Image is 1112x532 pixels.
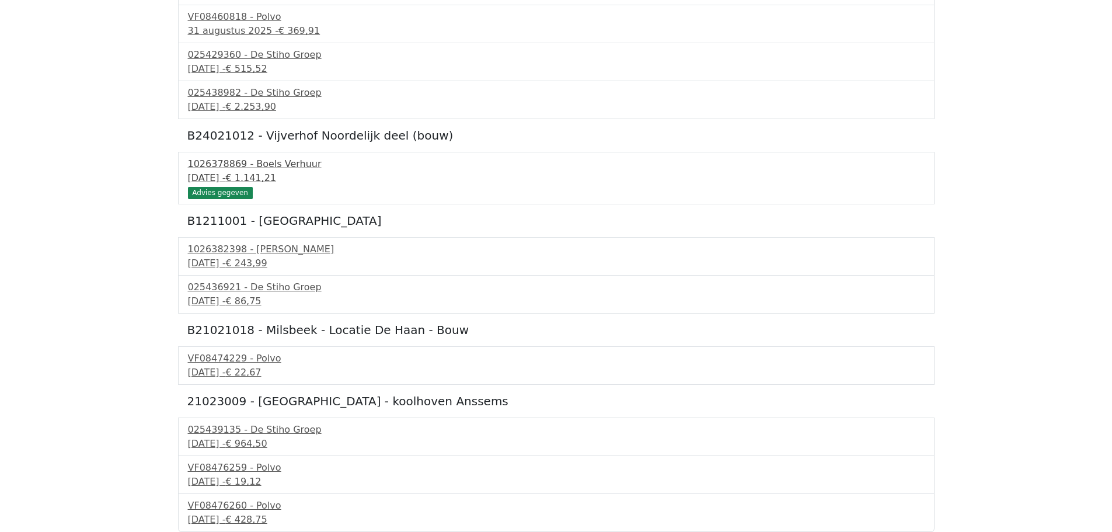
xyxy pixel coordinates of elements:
[187,214,925,228] h5: B1211001 - [GEOGRAPHIC_DATA]
[188,86,925,100] div: 025438982 - De Stiho Groep
[188,48,925,62] div: 025429360 - De Stiho Groep
[225,295,261,307] span: € 86,75
[278,25,320,36] span: € 369,91
[188,499,925,513] div: VF08476260 - Polvo
[188,10,925,24] div: VF08460818 - Polvo
[188,62,925,76] div: [DATE] -
[188,475,925,489] div: [DATE] -
[188,187,253,199] div: Advies gegeven
[188,461,925,489] a: VF08476259 - Polvo[DATE] -€ 19,12
[188,280,925,308] a: 025436921 - De Stiho Groep[DATE] -€ 86,75
[188,157,925,197] a: 1026378869 - Boels Verhuur[DATE] -€ 1.141,21 Advies gegeven
[188,48,925,76] a: 025429360 - De Stiho Groep[DATE] -€ 515,52
[188,499,925,527] a: VF08476260 - Polvo[DATE] -€ 428,75
[188,242,925,270] a: 1026382398 - [PERSON_NAME][DATE] -€ 243,99
[225,63,267,74] span: € 515,52
[187,394,925,408] h5: 21023009 - [GEOGRAPHIC_DATA] - koolhoven Anssems
[188,256,925,270] div: [DATE] -
[225,476,261,487] span: € 19,12
[225,258,267,269] span: € 243,99
[188,10,925,38] a: VF08460818 - Polvo31 augustus 2025 -€ 369,91
[188,461,925,475] div: VF08476259 - Polvo
[225,367,261,378] span: € 22,67
[188,352,925,366] div: VF08474229 - Polvo
[225,514,267,525] span: € 428,75
[188,513,925,527] div: [DATE] -
[188,171,925,185] div: [DATE] -
[188,437,925,451] div: [DATE] -
[225,101,276,112] span: € 2.253,90
[187,128,925,142] h5: B24021012 - Vijverhof Noordelijk deel (bouw)
[188,423,925,437] div: 025439135 - De Stiho Groep
[188,280,925,294] div: 025436921 - De Stiho Groep
[188,24,925,38] div: 31 augustus 2025 -
[187,323,925,337] h5: B21021018 - Milsbeek - Locatie De Haan - Bouw
[188,366,925,380] div: [DATE] -
[188,294,925,308] div: [DATE] -
[188,86,925,114] a: 025438982 - De Stiho Groep[DATE] -€ 2.253,90
[188,157,925,171] div: 1026378869 - Boels Verhuur
[188,100,925,114] div: [DATE] -
[188,423,925,451] a: 025439135 - De Stiho Groep[DATE] -€ 964,50
[225,438,267,449] span: € 964,50
[188,352,925,380] a: VF08474229 - Polvo[DATE] -€ 22,67
[225,172,276,183] span: € 1.141,21
[188,242,925,256] div: 1026382398 - [PERSON_NAME]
